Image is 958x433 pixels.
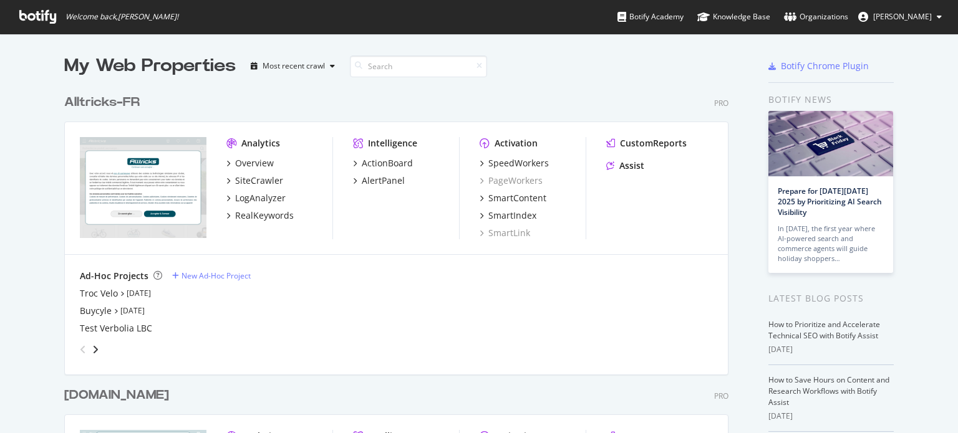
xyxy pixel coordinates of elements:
a: SmartContent [480,192,546,204]
a: SpeedWorkers [480,157,549,169]
a: LogAnalyzer [226,192,286,204]
button: [PERSON_NAME] [848,7,952,27]
div: In [DATE], the first year where AI-powered search and commerce agents will guide holiday shoppers… [778,224,884,264]
div: Botify Academy [617,11,684,23]
div: Pro [714,391,728,401]
img: alltricks.fr [80,137,206,238]
a: How to Save Hours on Content and Research Workflows with Botify Assist [768,374,889,407]
a: How to Prioritize and Accelerate Technical SEO with Botify Assist [768,319,880,341]
a: AlertPanel [353,174,405,187]
a: Assist [606,159,644,172]
a: RealKeywords [226,209,294,222]
div: Alltricks-FR [64,93,140,112]
div: LogAnalyzer [235,192,286,204]
a: Botify Chrome Plugin [768,60,869,72]
div: Organizations [784,11,848,23]
a: [DATE] [127,288,151,298]
div: SmartIndex [488,209,536,222]
input: Search [350,55,487,77]
a: SiteCrawler [226,174,283,187]
a: Test Verbolia LBC [80,322,152,335]
div: angle-left [75,340,91,359]
a: Troc Velo [80,287,118,300]
a: Alltricks-FR [64,93,145,112]
a: New Ad-Hoc Project [172,270,251,281]
div: Latest Blog Posts [768,292,894,305]
div: angle-right [91,343,100,356]
div: ActionBoard [362,157,413,169]
span: Welcome back, [PERSON_NAME] ! [65,12,178,22]
div: Botify news [768,93,894,107]
div: [DATE] [768,344,894,355]
a: [DATE] [120,305,145,316]
span: Antonin Anger [873,11,932,22]
a: Buycyle [80,305,112,317]
div: Most recent crawl [263,62,325,70]
div: Pro [714,98,728,108]
img: Prepare for Black Friday 2025 by Prioritizing AI Search Visibility [768,111,893,176]
a: [DOMAIN_NAME] [64,386,174,404]
div: SmartContent [488,192,546,204]
a: SmartLink [480,227,530,239]
div: Ad-Hoc Projects [80,270,148,282]
a: ActionBoard [353,157,413,169]
div: Overview [235,157,274,169]
div: RealKeywords [235,209,294,222]
div: [DATE] [768,411,894,422]
div: AlertPanel [362,174,405,187]
div: [DOMAIN_NAME] [64,386,169,404]
button: Most recent crawl [246,56,340,76]
div: Botify Chrome Plugin [781,60,869,72]
div: Activation [495,137,538,150]
a: Prepare for [DATE][DATE] 2025 by Prioritizing AI Search Visibility [778,186,882,217]
div: My Web Properties [64,54,236,79]
a: Overview [226,157,274,169]
div: Assist [619,159,644,172]
div: CustomReports [620,137,687,150]
a: CustomReports [606,137,687,150]
div: Analytics [241,137,280,150]
div: New Ad-Hoc Project [181,270,251,281]
div: SpeedWorkers [488,157,549,169]
div: Knowledge Base [697,11,770,23]
a: SmartIndex [480,209,536,222]
a: PageWorkers [480,174,543,187]
div: SiteCrawler [235,174,283,187]
div: Intelligence [368,137,417,150]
